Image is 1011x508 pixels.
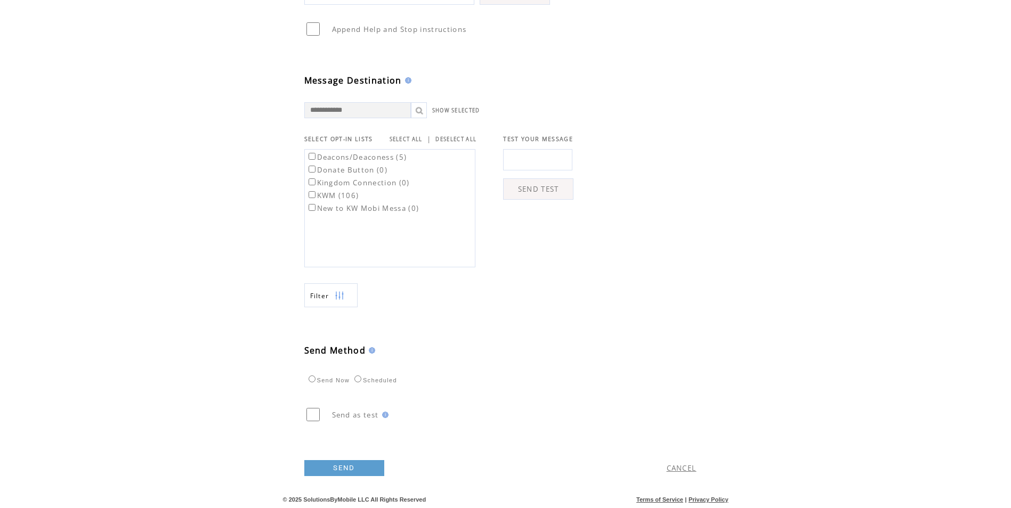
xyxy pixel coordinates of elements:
[667,463,697,473] a: CANCEL
[304,460,384,476] a: SEND
[335,284,344,308] img: filters.png
[304,135,373,143] span: SELECT OPT-IN LISTS
[304,345,366,356] span: Send Method
[366,347,375,354] img: help.gif
[283,496,426,503] span: © 2025 SolutionsByMobile LLC All Rights Reserved
[310,291,329,300] span: Show filters
[432,107,480,114] a: SHOW SELECTED
[306,165,388,175] label: Donate Button (0)
[332,410,379,420] span: Send as test
[309,191,316,198] input: KWM (106)
[309,178,316,185] input: Kingdom Connection (0)
[332,24,467,34] span: Append Help and Stop instructions
[306,152,407,162] label: Deacons/Deaconess (5)
[304,75,402,86] span: Message Destination
[503,135,573,143] span: TEST YOUR MESSAGE
[309,204,316,211] input: New to KW Mobi Messa (0)
[306,203,419,213] label: New to KW Mobi Messa (0)
[402,77,411,84] img: help.gif
[306,191,359,200] label: KWM (106)
[352,377,397,383] label: Scheduled
[685,496,686,503] span: |
[636,496,683,503] a: Terms of Service
[435,136,476,143] a: DESELECT ALL
[689,496,729,503] a: Privacy Policy
[309,166,316,173] input: Donate Button (0)
[427,134,431,144] span: |
[503,178,573,200] a: SEND TEST
[379,412,389,418] img: help.gif
[309,375,316,382] input: Send Now
[306,178,410,187] label: Kingdom Connection (0)
[309,153,316,160] input: Deacons/Deaconess (5)
[306,377,350,383] label: Send Now
[354,375,361,382] input: Scheduled
[304,283,358,307] a: Filter
[390,136,423,143] a: SELECT ALL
